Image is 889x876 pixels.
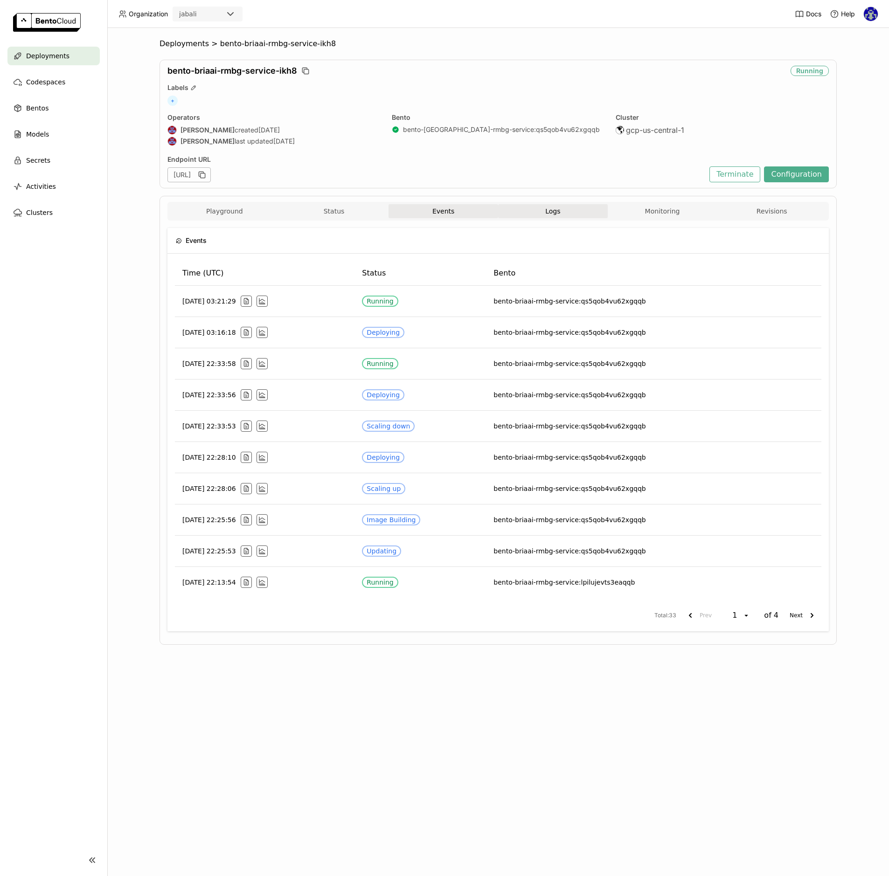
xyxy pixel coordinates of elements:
button: Playground [170,204,279,218]
span: Codespaces [26,76,65,88]
div: [DATE] 03:16:18 [182,327,347,338]
div: [DATE] 22:13:54 [182,577,347,588]
button: Status [279,204,389,218]
img: Fernando Silveira [864,7,878,21]
div: [DATE] 22:28:10 [182,452,347,463]
span: bento-briaai-rmbg-service:qs5qob4vu62xgqqb [493,454,646,461]
span: Organization [129,10,168,18]
div: [DATE] 22:33:58 [182,358,347,369]
div: 1 [729,611,743,620]
div: Deploying [367,454,400,461]
div: created [167,125,381,135]
span: [DATE] [273,137,295,145]
img: logo [13,13,81,32]
button: Configuration [764,166,829,182]
a: Deployments [7,47,100,65]
div: Updating [367,547,396,555]
a: Codespaces [7,73,100,91]
div: last updated [167,137,381,146]
span: > [209,39,220,48]
button: next page. current page 1 of 4 [786,607,821,624]
a: Secrets [7,151,100,170]
div: Help [830,9,855,19]
span: bento-briaai-rmbg-service:qs5qob4vu62xgqqb [493,391,646,399]
div: Scaling up [367,485,401,492]
span: Docs [806,10,821,18]
strong: [PERSON_NAME] [181,126,235,134]
a: Clusters [7,203,100,222]
span: bento-briaai-rmbg-service:qs5qob4vu62xgqqb [493,360,646,367]
nav: Breadcrumbs navigation [160,39,837,48]
img: Jhonatan Oliveira [168,126,176,134]
div: [DATE] 22:25:53 [182,545,347,557]
a: Bentos [7,99,100,117]
div: Operators [167,113,381,122]
span: gcp-us-central-1 [626,125,684,135]
div: Endpoint URL [167,155,705,164]
div: Cluster [616,113,829,122]
span: Logs [545,207,560,215]
button: Revisions [717,204,826,218]
div: [DATE] 22:25:56 [182,514,347,525]
div: [DATE] 22:28:06 [182,483,347,494]
div: Running [367,297,393,305]
span: bento-briaai-rmbg-service:qs5qob4vu62xgqqb [493,547,646,555]
span: Secrets [26,155,50,166]
span: + [167,96,178,106]
div: [DATE] 03:21:29 [182,296,347,307]
span: bento-briaai-rmbg-service:qs5qob4vu62xgqqb [493,516,646,524]
span: Clusters [26,207,53,218]
input: Selected jabali. [198,10,199,19]
div: [URL] [167,167,211,182]
button: Terminate [709,166,760,182]
div: Running [367,360,393,367]
div: Deploying [367,329,400,336]
span: Models [26,129,49,140]
div: Image Building [367,516,416,524]
div: Scaling down [367,422,410,430]
span: [DATE] [258,126,280,134]
div: Running [791,66,829,76]
span: bento-briaai-rmbg-service-ikh8 [167,66,297,76]
div: [DATE] 22:33:53 [182,421,347,432]
span: Bentos [26,103,49,114]
div: Bento [392,113,605,122]
a: Docs [795,9,821,19]
span: Activities [26,181,56,192]
th: Status [354,261,486,286]
img: Jhonatan Oliveira [168,137,176,145]
span: Deployments [160,39,209,48]
div: [DATE] 22:33:56 [182,389,347,400]
div: jabali [179,9,197,19]
span: bento-briaai-rmbg-service:qs5qob4vu62xgqqb [493,422,646,430]
span: Help [841,10,855,18]
a: bento-[GEOGRAPHIC_DATA]-rmbg-service:qs5qob4vu62xgqqb [403,125,600,134]
th: Time (UTC) [175,261,354,286]
span: bento-briaai-rmbg-service:qs5qob4vu62xgqqb [493,485,646,492]
div: Running [367,579,393,586]
span: bento-briaai-rmbg-service:qs5qob4vu62xgqqb [493,297,646,305]
span: bento-briaai-rmbg-service-ikh8 [220,39,336,48]
svg: open [743,612,750,619]
a: Activities [7,177,100,196]
strong: [PERSON_NAME] [181,137,235,145]
button: previous page. current page 1 of 4 [681,607,715,624]
span: of 4 [764,611,778,620]
button: Monitoring [608,204,717,218]
a: Models [7,125,100,144]
span: Deployments [26,50,69,62]
th: Bento [486,261,794,286]
button: Events [389,204,498,218]
span: Total : 33 [654,611,676,620]
span: bento-briaai-rmbg-service:lpilujevts3eaqqb [493,579,635,586]
span: Events [186,235,207,246]
div: Labels [167,83,829,92]
div: Deploying [367,391,400,399]
span: bento-briaai-rmbg-service:qs5qob4vu62xgqqb [493,329,646,336]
